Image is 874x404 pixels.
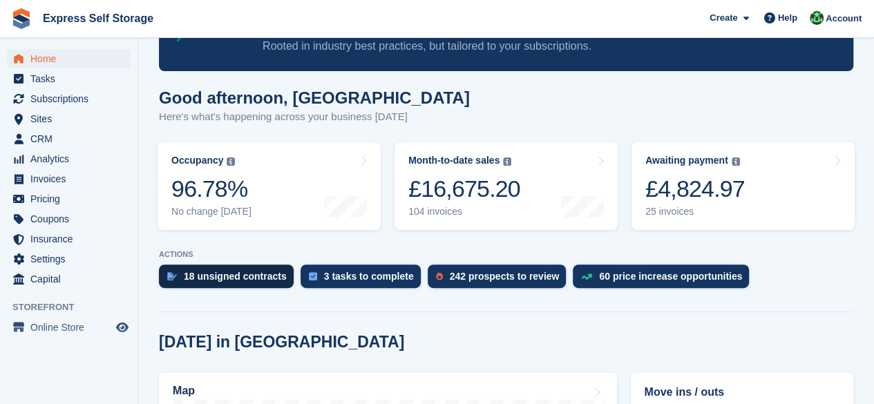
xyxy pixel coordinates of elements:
[159,264,301,295] a: 18 unsigned contracts
[30,318,113,337] span: Online Store
[324,271,414,282] div: 3 tasks to complete
[7,229,131,249] a: menu
[644,384,840,401] h2: Move ins / outs
[732,157,740,166] img: icon-info-grey-7440780725fd019a000dd9b08b2336e03edf1995a4989e88bcd33f0948082b44.svg
[7,169,131,189] a: menu
[263,39,732,54] p: Rooted in industry best practices, but tailored to your subscriptions.
[30,129,113,148] span: CRM
[171,155,223,166] div: Occupancy
[7,69,131,88] a: menu
[30,149,113,169] span: Analytics
[503,157,511,166] img: icon-info-grey-7440780725fd019a000dd9b08b2336e03edf1995a4989e88bcd33f0948082b44.svg
[171,175,251,203] div: 96.78%
[826,12,862,26] span: Account
[428,264,573,295] a: 242 prospects to review
[30,189,113,209] span: Pricing
[301,264,428,295] a: 3 tasks to complete
[309,272,317,280] img: task-75834270c22a3079a89374b754ae025e5fb1db73e45f91037f5363f120a921f8.svg
[30,109,113,128] span: Sites
[171,206,251,218] div: No change [DATE]
[645,206,745,218] div: 25 invoices
[7,49,131,68] a: menu
[7,149,131,169] a: menu
[173,385,195,397] h2: Map
[30,269,113,289] span: Capital
[159,109,470,125] p: Here's what's happening across your business [DATE]
[810,11,824,25] img: Shakiyra Davis
[573,264,756,295] a: 60 price increase opportunities
[12,300,137,314] span: Storefront
[7,209,131,229] a: menu
[395,142,618,230] a: Month-to-date sales £16,675.20 104 invoices
[778,11,797,25] span: Help
[7,129,131,148] a: menu
[30,69,113,88] span: Tasks
[30,49,113,68] span: Home
[7,269,131,289] a: menu
[30,89,113,108] span: Subscriptions
[7,89,131,108] a: menu
[184,271,287,282] div: 18 unsigned contracts
[37,7,159,30] a: Express Self Storage
[30,209,113,229] span: Coupons
[408,206,520,218] div: 104 invoices
[408,175,520,203] div: £16,675.20
[11,8,32,29] img: stora-icon-8386f47178a22dfd0bd8f6a31ec36ba5ce8667c1dd55bd0f319d3a0aa187defe.svg
[158,142,381,230] a: Occupancy 96.78% No change [DATE]
[159,250,853,259] p: ACTIONS
[436,272,443,280] img: prospect-51fa495bee0391a8d652442698ab0144808aea92771e9ea1ae160a38d050c398.svg
[645,175,745,203] div: £4,824.97
[114,319,131,336] a: Preview store
[159,333,404,352] h2: [DATE] in [GEOGRAPHIC_DATA]
[408,155,500,166] div: Month-to-date sales
[7,189,131,209] a: menu
[30,169,113,189] span: Invoices
[7,249,131,269] a: menu
[7,318,131,337] a: menu
[581,273,592,280] img: price_increase_opportunities-93ffe204e8149a01c8c9dc8f82e8f89637d9d84a8eef4429ea346261dce0b2c0.svg
[159,88,470,107] h1: Good afternoon, [GEOGRAPHIC_DATA]
[30,249,113,269] span: Settings
[450,271,560,282] div: 242 prospects to review
[227,157,235,166] img: icon-info-grey-7440780725fd019a000dd9b08b2336e03edf1995a4989e88bcd33f0948082b44.svg
[710,11,737,25] span: Create
[645,155,728,166] div: Awaiting payment
[7,109,131,128] a: menu
[599,271,742,282] div: 60 price increase opportunities
[631,142,855,230] a: Awaiting payment £4,824.97 25 invoices
[30,229,113,249] span: Insurance
[167,272,177,280] img: contract_signature_icon-13c848040528278c33f63329250d36e43548de30e8caae1d1a13099fd9432cc5.svg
